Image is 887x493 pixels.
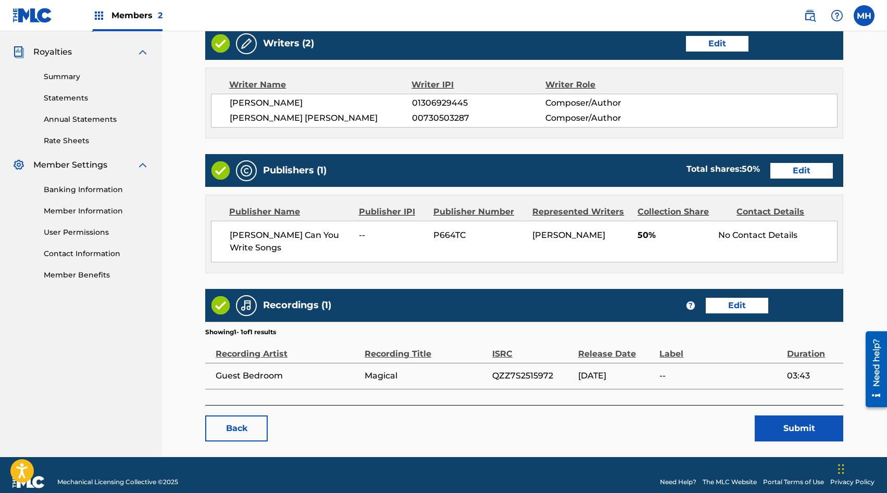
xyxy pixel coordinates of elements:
iframe: Resource Center [858,327,887,411]
p: Showing 1 - 1 of 1 results [205,327,276,337]
span: [PERSON_NAME] [532,230,605,240]
div: Total shares: [686,163,760,175]
a: Edit [706,298,768,313]
img: logo [13,476,45,488]
span: -- [659,370,782,382]
a: Public Search [799,5,820,26]
span: Composer/Author [545,97,667,109]
div: Recording Title [365,337,487,360]
img: Valid [211,161,230,180]
img: Writers [240,37,253,50]
a: Annual Statements [44,114,149,125]
div: Writer IPI [411,79,545,91]
span: -- [359,229,426,242]
div: ISRC [492,337,573,360]
img: Recordings [240,299,253,312]
img: Member Settings [13,159,25,171]
img: Publishers [240,165,253,177]
img: Top Rightsholders [93,9,105,22]
a: Back [205,415,268,441]
div: Represented Writers [532,206,630,218]
img: MLC Logo [13,8,53,23]
a: The MLC Website [703,477,757,487]
span: Composer/Author [545,112,667,124]
span: 01306929445 [412,97,546,109]
a: Statements [44,93,149,104]
iframe: Chat Widget [835,443,887,493]
div: Collection Share [638,206,729,218]
div: Writer Role [545,79,667,91]
div: Publisher Number [433,206,524,218]
div: Help [827,5,847,26]
span: ? [686,301,695,310]
h5: Publishers (1) [263,165,327,176]
a: Edit [686,36,748,52]
span: P664TC [433,229,524,242]
img: expand [136,159,149,171]
div: Contact Details [736,206,828,218]
span: 2 [158,10,163,20]
a: Member Benefits [44,270,149,281]
img: help [831,9,843,22]
span: 50 % [742,164,760,174]
h5: Writers (2) [263,37,314,49]
span: Guest Bedroom [216,370,359,382]
span: Mechanical Licensing Collective © 2025 [57,477,178,487]
a: Contact Information [44,248,149,259]
a: User Permissions [44,227,149,238]
div: Recording Artist [216,337,359,360]
img: Royalties [13,46,25,58]
span: [DATE] [578,370,655,382]
a: Member Information [44,206,149,217]
div: Writer Name [229,79,411,91]
span: [PERSON_NAME] [PERSON_NAME] [230,112,412,124]
span: QZZ7S2515972 [492,370,573,382]
span: Royalties [33,46,72,58]
span: 03:43 [787,370,838,382]
a: Edit [770,163,833,179]
div: User Menu [854,5,874,26]
button: Submit [755,415,843,441]
div: Label [659,337,782,360]
a: Need Help? [660,477,696,487]
a: Portal Terms of Use [763,477,824,487]
div: Publisher Name [229,206,351,218]
div: Duration [787,337,838,360]
span: Member Settings [33,159,107,171]
span: 50% [638,229,710,242]
a: Rate Sheets [44,135,149,146]
span: [PERSON_NAME] [230,97,412,109]
div: Publisher IPI [359,206,426,218]
span: Magical [365,370,487,382]
div: Release Date [578,337,655,360]
span: 00730503287 [412,112,546,124]
span: [PERSON_NAME] Can You Write Songs [230,229,351,254]
img: expand [136,46,149,58]
img: search [804,9,816,22]
span: Members [111,9,163,21]
img: Valid [211,34,230,53]
div: Drag [838,453,844,485]
a: Banking Information [44,184,149,195]
h5: Recordings (1) [263,299,331,311]
a: Privacy Policy [830,477,874,487]
img: Valid [211,296,230,314]
div: No Contact Details [718,229,837,242]
a: Summary [44,71,149,82]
